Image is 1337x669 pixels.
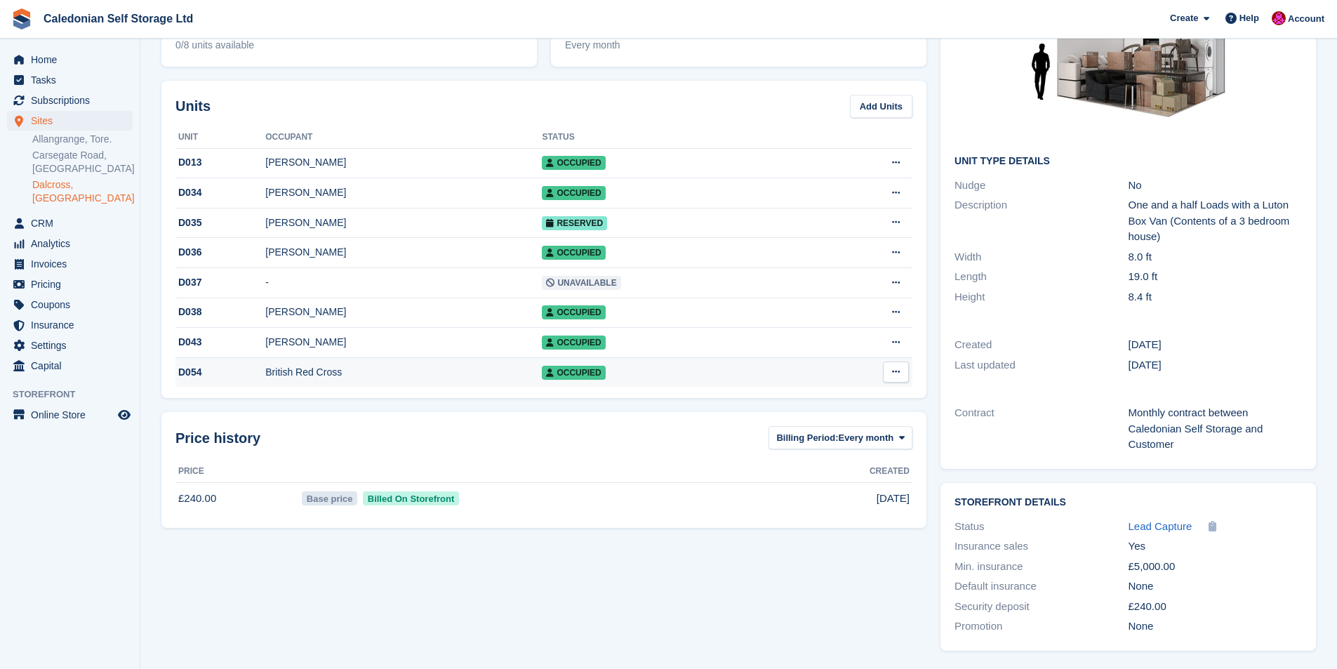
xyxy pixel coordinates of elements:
[175,155,265,170] div: D013
[175,216,265,230] div: D035
[7,295,133,314] a: menu
[7,274,133,294] a: menu
[542,276,620,290] span: Unavailable
[1129,559,1302,575] div: £5,000.00
[954,269,1128,285] div: Length
[542,156,605,170] span: Occupied
[7,70,133,90] a: menu
[31,315,115,335] span: Insurance
[1129,357,1302,373] div: [DATE]
[870,465,910,477] span: Created
[954,405,1128,453] div: Contract
[1288,12,1324,26] span: Account
[776,431,838,445] span: Billing Period:
[31,274,115,294] span: Pricing
[565,38,912,53] span: Every month
[175,428,260,449] span: Price history
[265,126,542,149] th: Occupant
[175,38,523,53] span: 0/8 units available
[542,126,811,149] th: Status
[7,50,133,69] a: menu
[31,405,115,425] span: Online Store
[265,365,542,380] div: British Red Cross
[31,50,115,69] span: Home
[1170,11,1198,25] span: Create
[542,336,605,350] span: Occupied
[7,405,133,425] a: menu
[954,197,1128,245] div: Description
[31,254,115,274] span: Invoices
[32,149,133,175] a: Carsegate Road, [GEOGRAPHIC_DATA]
[1129,289,1302,305] div: 8.4 ft
[1129,337,1302,353] div: [DATE]
[175,305,265,319] div: D038
[7,111,133,131] a: menu
[7,254,133,274] a: menu
[1129,599,1302,615] div: £240.00
[265,305,542,319] div: [PERSON_NAME]
[31,70,115,90] span: Tasks
[175,185,265,200] div: D034
[7,213,133,233] a: menu
[175,245,265,260] div: D036
[954,497,1302,508] h2: Storefront Details
[31,295,115,314] span: Coupons
[116,406,133,423] a: Preview store
[1129,197,1302,245] div: One and a half Loads with a Luton Box Van (Contents of a 3 bedroom house)
[1129,578,1302,595] div: None
[13,388,140,402] span: Storefront
[1129,405,1302,453] div: Monthly contract between Caledonian Self Storage and Customer
[363,491,459,505] span: Billed On Storefront
[7,356,133,376] a: menu
[31,91,115,110] span: Subscriptions
[175,126,265,149] th: Unit
[542,246,605,260] span: Occupied
[542,186,605,200] span: Occupied
[954,337,1128,353] div: Created
[954,559,1128,575] div: Min. insurance
[31,213,115,233] span: CRM
[954,578,1128,595] div: Default insurance
[7,234,133,253] a: menu
[175,335,265,350] div: D043
[175,95,211,117] h2: Units
[954,599,1128,615] div: Security deposit
[542,216,607,230] span: Reserved
[265,216,542,230] div: [PERSON_NAME]
[7,315,133,335] a: menu
[11,8,32,29] img: stora-icon-8386f47178a22dfd0bd8f6a31ec36ba5ce8667c1dd55bd0f319d3a0aa187defe.svg
[1129,269,1302,285] div: 19.0 ft
[32,133,133,146] a: Allangrange, Tore.
[1129,538,1302,555] div: Yes
[954,618,1128,635] div: Promotion
[1129,249,1302,265] div: 8.0 ft
[265,155,542,170] div: [PERSON_NAME]
[954,249,1128,265] div: Width
[175,461,299,483] th: Price
[7,91,133,110] a: menu
[31,111,115,131] span: Sites
[175,275,265,290] div: D037
[265,335,542,350] div: [PERSON_NAME]
[1239,11,1259,25] span: Help
[769,426,912,449] button: Billing Period: Every month
[265,268,542,298] td: -
[7,336,133,355] a: menu
[954,178,1128,194] div: Nudge
[175,483,299,514] td: £240.00
[1129,618,1302,635] div: None
[1129,519,1192,535] a: Lead Capture
[1129,520,1192,532] span: Lead Capture
[954,156,1302,167] h2: Unit Type details
[954,538,1128,555] div: Insurance sales
[954,357,1128,373] div: Last updated
[1129,178,1302,194] div: No
[954,519,1128,535] div: Status
[1272,11,1286,25] img: Donald Mathieson
[175,365,265,380] div: D054
[31,336,115,355] span: Settings
[877,491,910,507] span: [DATE]
[38,7,199,30] a: Caledonian Self Storage Ltd
[542,305,605,319] span: Occupied
[850,95,912,118] a: Add Units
